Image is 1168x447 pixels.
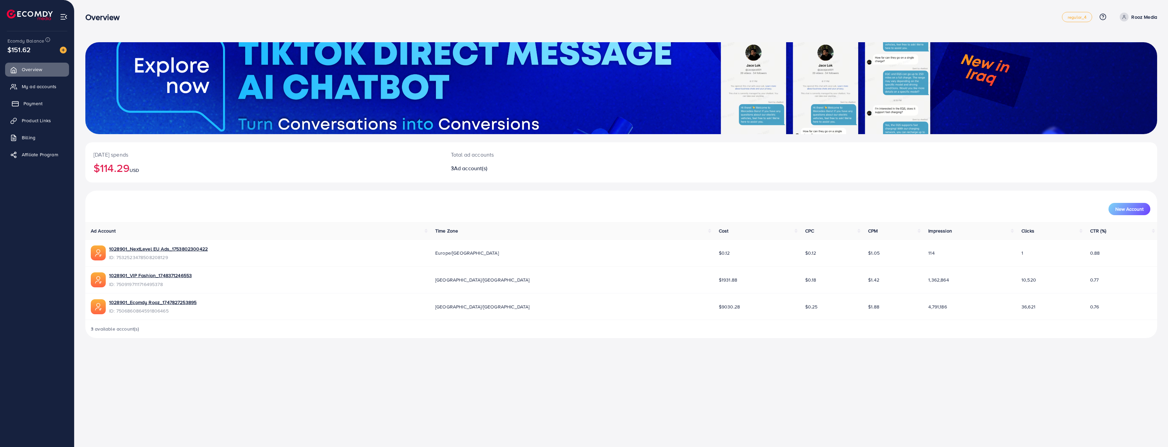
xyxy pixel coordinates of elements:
[5,114,69,127] a: Product Links
[435,227,458,234] span: Time Zone
[451,165,703,172] h2: 3
[868,303,879,310] span: $1.88
[109,307,197,314] span: ID: 7506860864591806465
[91,245,106,260] img: ic-ads-acc.e4c84228.svg
[805,227,814,234] span: CPC
[130,167,139,174] span: USD
[1021,303,1035,310] span: 36,621
[928,227,952,234] span: Impression
[91,325,139,332] span: 3 available account(s)
[1117,13,1157,21] a: Rooz Media
[719,250,730,256] span: $0.12
[1090,303,1099,310] span: 0.76
[23,100,43,107] span: Payment
[868,227,878,234] span: CPM
[928,250,934,256] span: 114
[85,12,125,22] h3: Overview
[1131,13,1157,21] p: Rooz Media
[22,83,56,90] span: My ad accounts
[109,281,192,288] span: ID: 7509197111716495378
[22,151,58,158] span: Affiliate Program
[719,276,737,283] span: $1931.88
[7,37,44,44] span: Ecomdy Balance
[1090,227,1106,234] span: CTR (%)
[719,227,729,234] span: Cost
[109,254,208,261] span: ID: 7532523478508208129
[91,299,106,314] img: ic-ads-acc.e4c84228.svg
[5,131,69,144] a: Billing
[454,164,487,172] span: Ad account(s)
[1090,250,1100,256] span: 0.88
[868,250,880,256] span: $1.05
[94,150,435,159] p: [DATE] spends
[1115,207,1144,211] span: New Account
[60,13,68,21] img: menu
[435,276,530,283] span: [GEOGRAPHIC_DATA]/[GEOGRAPHIC_DATA]
[805,276,816,283] span: $0.18
[5,63,69,76] a: Overview
[1021,276,1036,283] span: 10,520
[1021,250,1023,256] span: 1
[1021,227,1034,234] span: Clicks
[435,250,499,256] span: Europe/[GEOGRAPHIC_DATA]
[22,134,35,141] span: Billing
[5,80,69,93] a: My ad accounts
[868,276,879,283] span: $1.42
[91,227,116,234] span: Ad Account
[1062,12,1092,22] a: regular_4
[928,276,949,283] span: 1,362,864
[91,272,106,287] img: ic-ads-acc.e4c84228.svg
[805,303,818,310] span: $0.25
[928,303,947,310] span: 4,791,186
[109,272,192,279] a: 1028901_VIP Fashion_1748371246553
[109,245,208,252] a: 1028901_NextLevel EU Ads_1753802300422
[22,66,42,73] span: Overview
[1108,203,1150,215] button: New Account
[5,148,69,161] a: Affiliate Program
[1068,15,1086,19] span: regular_4
[109,299,197,306] a: 1028901_Ecomdy Rooz_1747827253895
[5,97,69,110] a: Payment
[805,250,816,256] span: $0.12
[60,47,67,53] img: image
[7,10,53,20] img: logo
[451,150,703,159] p: Total ad accounts
[1090,276,1099,283] span: 0.77
[94,161,435,174] h2: $114.29
[1139,416,1163,442] iframe: Chat
[7,45,31,54] span: $151.62
[719,303,740,310] span: $9030.28
[435,303,530,310] span: [GEOGRAPHIC_DATA]/[GEOGRAPHIC_DATA]
[22,117,51,124] span: Product Links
